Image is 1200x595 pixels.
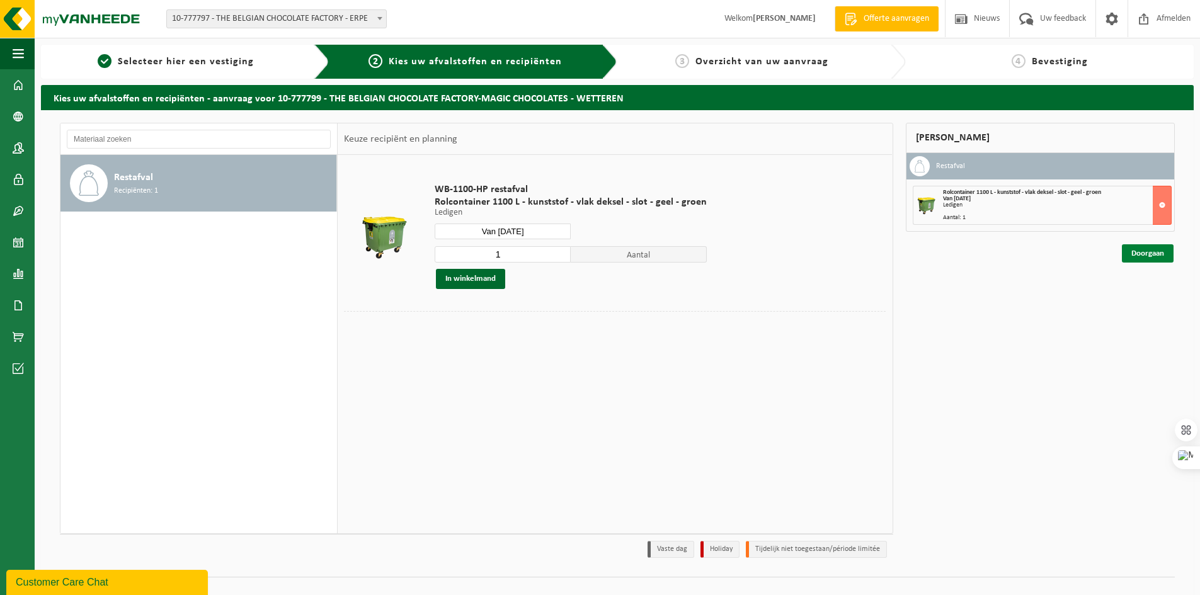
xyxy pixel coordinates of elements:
span: 2 [369,54,382,68]
iframe: chat widget [6,567,210,595]
strong: [PERSON_NAME] [753,14,816,23]
span: 4 [1012,54,1026,68]
span: Kies uw afvalstoffen en recipiënten [389,57,562,67]
li: Tijdelijk niet toegestaan/période limitée [746,541,887,558]
span: WB-1100-HP restafval [435,183,707,196]
input: Selecteer datum [435,224,571,239]
input: Materiaal zoeken [67,130,331,149]
div: Keuze recipiënt en planning [338,123,464,155]
span: 10-777797 - THE BELGIAN CHOCOLATE FACTORY - ERPE [166,9,387,28]
span: Rolcontainer 1100 L - kunststof - vlak deksel - slot - geel - groen [435,196,707,208]
div: Ledigen [943,202,1172,208]
a: Offerte aanvragen [835,6,939,31]
span: Restafval [114,170,153,185]
li: Vaste dag [648,541,694,558]
span: Selecteer hier een vestiging [118,57,254,67]
span: Bevestiging [1032,57,1088,67]
a: Doorgaan [1122,244,1174,263]
h3: Restafval [936,156,965,176]
p: Ledigen [435,208,707,217]
span: Aantal [571,246,707,263]
span: Overzicht van uw aanvraag [695,57,828,67]
span: 3 [675,54,689,68]
h2: Kies uw afvalstoffen en recipiënten - aanvraag voor 10-777799 - THE BELGIAN CHOCOLATE FACTORY-MAG... [41,85,1194,110]
span: Offerte aanvragen [860,13,932,25]
button: Restafval Recipiënten: 1 [60,155,337,212]
div: [PERSON_NAME] [906,123,1175,153]
span: Recipiënten: 1 [114,185,158,197]
span: 10-777797 - THE BELGIAN CHOCOLATE FACTORY - ERPE [167,10,386,28]
a: 1Selecteer hier een vestiging [47,54,304,69]
strong: Van [DATE] [943,195,971,202]
button: In winkelmand [436,269,505,289]
span: 1 [98,54,111,68]
div: Aantal: 1 [943,215,1172,221]
span: Rolcontainer 1100 L - kunststof - vlak deksel - slot - geel - groen [943,189,1101,196]
li: Holiday [700,541,740,558]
